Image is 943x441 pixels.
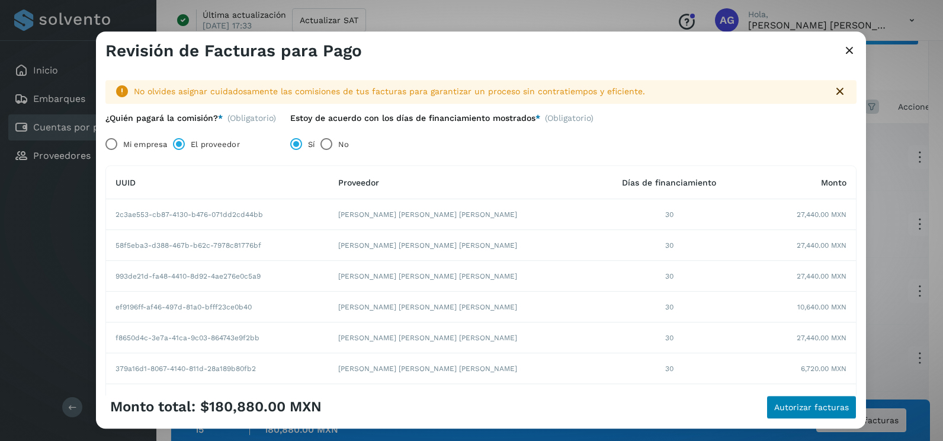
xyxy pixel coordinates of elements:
[290,113,540,123] label: Estoy de acuerdo con los días de financiamiento mostrados
[329,261,594,292] td: [PERSON_NAME] [PERSON_NAME] [PERSON_NAME]
[329,385,594,416] td: [PERSON_NAME] [PERSON_NAME] [PERSON_NAME]
[105,113,223,123] label: ¿Quién pagará la comisión?
[338,133,349,156] label: No
[308,133,315,156] label: Sí
[594,385,745,416] td: 30
[801,394,846,405] span: 6,720.00 MXN
[191,133,239,156] label: El proveedor
[622,178,716,187] span: Días de financiamiento
[106,231,329,261] td: 58f5eba3-d388-467b-b62c-7978c81776bf
[774,403,849,411] span: Autorizar facturas
[106,261,329,292] td: 993de21d-fa48-4410-8d92-4ae276e0c5a9
[594,323,745,354] td: 30
[106,323,329,354] td: f8650d4c-3e7a-41ca-9c03-864743e9f2bb
[106,292,329,323] td: ef9196ff-af46-497d-81a0-bfff23ce0b40
[106,385,329,416] td: 554c16cb-9a12-4e71-a63b-7fb6db23b5fb
[821,178,846,187] span: Monto
[594,292,745,323] td: 30
[594,261,745,292] td: 30
[105,41,362,61] h3: Revisión de Facturas para Pago
[801,363,846,374] span: 6,720.00 MXN
[329,200,594,231] td: [PERSON_NAME] [PERSON_NAME] [PERSON_NAME]
[123,133,167,156] label: Mi empresa
[338,178,379,187] span: Proveedor
[106,200,329,231] td: 2c3ae553-cb87-4130-b476-071dd2cd44bb
[797,333,846,343] span: 27,440.00 MXN
[797,271,846,282] span: 27,440.00 MXN
[227,113,276,123] span: (Obligatorio)
[329,323,594,354] td: [PERSON_NAME] [PERSON_NAME] [PERSON_NAME]
[329,231,594,261] td: [PERSON_NAME] [PERSON_NAME] [PERSON_NAME]
[766,395,857,419] button: Autorizar facturas
[594,200,745,231] td: 30
[329,292,594,323] td: [PERSON_NAME] [PERSON_NAME] [PERSON_NAME]
[797,302,846,312] span: 10,640.00 MXN
[110,398,195,416] span: Monto total:
[594,231,745,261] td: 30
[329,354,594,385] td: [PERSON_NAME] [PERSON_NAME] [PERSON_NAME]
[797,240,846,251] span: 27,440.00 MXN
[594,354,745,385] td: 30
[134,85,823,98] div: No olvides asignar cuidadosamente las comisiones de tus facturas para garantizar un proceso sin c...
[106,354,329,385] td: 379a16d1-8067-4140-811d-28a189b80fb2
[545,113,594,128] span: (Obligatorio)
[797,209,846,220] span: 27,440.00 MXN
[116,178,136,187] span: UUID
[200,398,322,416] span: $180,880.00 MXN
